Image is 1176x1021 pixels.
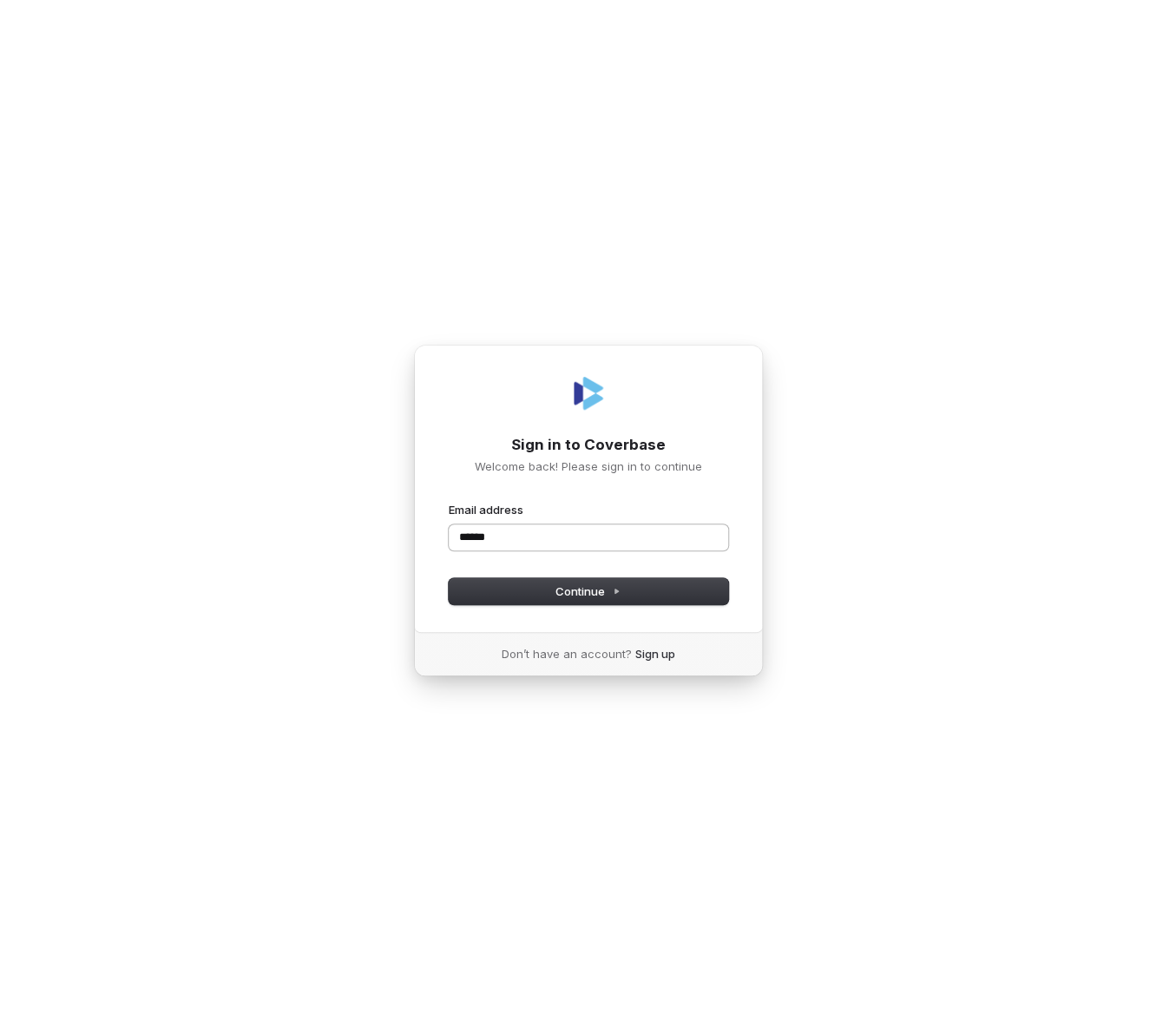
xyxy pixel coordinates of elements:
img: Coverbase [568,372,609,414]
p: Welcome back! Please sign in to continue [449,458,728,474]
span: Don’t have an account? [502,646,632,662]
span: Continue [555,583,621,599]
a: Sign up [635,646,675,662]
label: Email address [449,502,523,517]
h1: Sign in to Coverbase [449,435,728,456]
button: Continue [449,578,728,604]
